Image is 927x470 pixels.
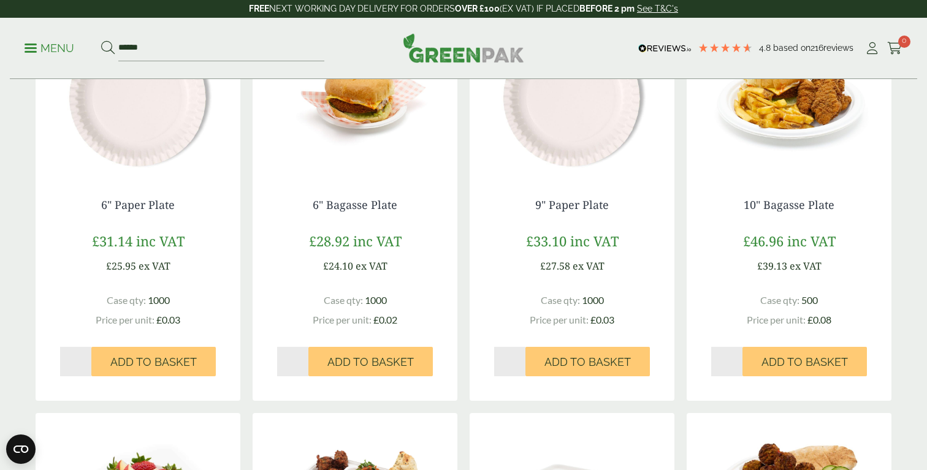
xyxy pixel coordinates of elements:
[864,42,880,55] i: My Account
[570,232,619,250] span: inc VAT
[107,294,146,306] span: Case qty:
[801,294,818,306] span: 500
[744,197,834,212] a: 10" Bagasse Plate
[356,259,387,273] span: ex VAT
[773,43,811,53] span: Based on
[790,259,822,273] span: ex VAT
[787,232,836,250] span: inc VAT
[323,259,353,273] span: £24.10
[249,4,269,13] strong: FREE
[110,355,197,369] span: Add to Basket
[6,434,36,464] button: Open CMP widget
[747,314,806,325] span: Price per unit:
[353,232,402,250] span: inc VAT
[139,259,170,273] span: ex VAT
[92,232,132,250] span: £31.14
[687,21,891,174] img: 2380013 Bagasse Round plate 10 inch with food
[540,259,570,273] span: £27.58
[757,259,787,273] span: £39.13
[811,43,823,53] span: 216
[25,41,74,53] a: Menu
[637,4,678,13] a: See T&C's
[743,232,784,250] span: £46.96
[25,41,74,56] p: Menu
[579,4,635,13] strong: BEFORE 2 pm
[887,39,902,58] a: 0
[759,43,773,53] span: 4.8
[760,294,799,306] span: Case qty:
[324,294,363,306] span: Case qty:
[96,314,154,325] span: Price per unit:
[535,197,609,212] a: 9" Paper Plate
[470,21,674,174] img: 9inch Paper Plate
[541,294,580,306] span: Case qty:
[638,44,692,53] img: REVIEWS.io
[573,259,605,273] span: ex VAT
[148,294,170,306] span: 1000
[327,355,414,369] span: Add to Basket
[373,314,397,325] span: £0.02
[742,347,867,376] button: Add to Basket
[101,197,175,212] a: 6" Paper Plate
[313,197,397,212] a: 6" Bagasse Plate
[309,232,349,250] span: £28.92
[761,355,848,369] span: Add to Basket
[36,21,240,174] img: 6inch Paper Plate
[308,347,433,376] button: Add to Basket
[136,232,185,250] span: inc VAT
[455,4,500,13] strong: OVER £100
[91,347,216,376] button: Add to Basket
[590,314,614,325] span: £0.03
[106,259,136,273] span: £25.95
[898,36,910,48] span: 0
[253,21,457,174] img: 2830011 Bagasse Round Plate 6 inch with food
[525,347,650,376] button: Add to Basket
[698,42,753,53] div: 4.79 Stars
[530,314,589,325] span: Price per unit:
[887,42,902,55] i: Cart
[807,314,831,325] span: £0.08
[582,294,604,306] span: 1000
[313,314,372,325] span: Price per unit:
[403,33,524,63] img: GreenPak Supplies
[823,43,853,53] span: reviews
[156,314,180,325] span: £0.03
[365,294,387,306] span: 1000
[544,355,631,369] span: Add to Basket
[526,232,566,250] span: £33.10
